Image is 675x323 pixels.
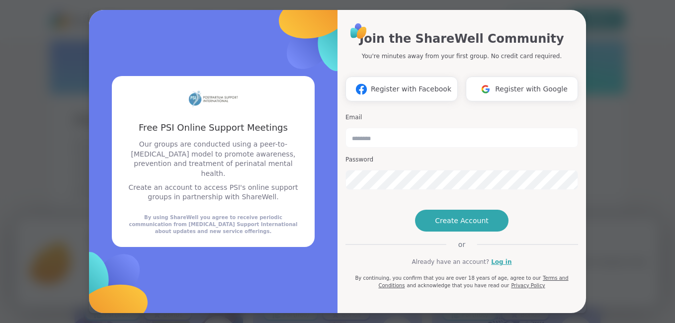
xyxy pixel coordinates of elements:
[476,80,495,98] img: ShareWell Logomark
[371,84,451,94] span: Register with Facebook
[435,216,489,226] span: Create Account
[495,84,568,94] span: Register with Google
[347,20,370,42] img: ShareWell Logo
[345,113,578,122] h3: Email
[359,30,564,48] h1: Join the ShareWell Community
[362,52,562,61] p: You're minutes away from your first group. No credit card required.
[352,80,371,98] img: ShareWell Logomark
[511,283,545,288] a: Privacy Policy
[355,275,541,281] span: By continuing, you confirm that you are over 18 years of age, agree to our
[466,77,578,101] button: Register with Google
[124,140,303,178] p: Our groups are conducted using a peer-to-[MEDICAL_DATA] model to promote awareness, prevention an...
[415,210,508,232] button: Create Account
[345,77,458,101] button: Register with Facebook
[378,275,568,288] a: Terms and Conditions
[188,88,238,109] img: partner logo
[124,214,303,235] div: By using ShareWell you agree to receive periodic communication from [MEDICAL_DATA] Support Intern...
[446,240,477,249] span: or
[407,283,509,288] span: and acknowledge that you have read our
[124,183,303,202] p: Create an account to access PSI's online support groups in partnership with ShareWell.
[124,121,303,134] h3: Free PSI Online Support Meetings
[491,257,511,266] a: Log in
[345,156,578,164] h3: Password
[412,257,489,266] span: Already have an account?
